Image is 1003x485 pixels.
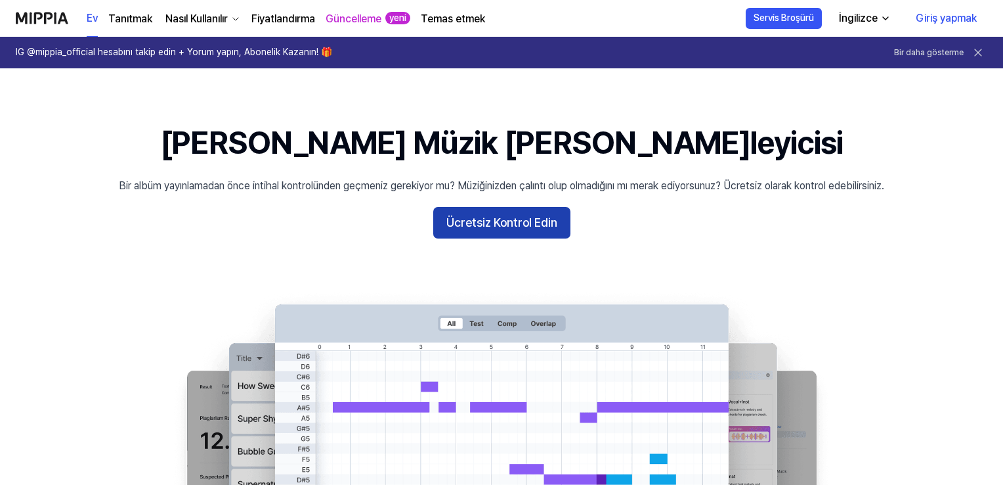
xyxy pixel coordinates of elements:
[894,47,964,58] button: Bir daha gösterme
[326,11,381,27] a: Güncelleme
[160,124,843,162] font: [PERSON_NAME] Müzik [PERSON_NAME]leyicisi
[108,11,152,27] a: Tanıtmak
[108,12,152,25] font: Tanıtmak
[433,207,570,239] button: Ücretsiz Kontrol Edin
[251,11,315,27] a: Fiyatlandırma
[828,5,899,32] button: İngilizce
[894,48,964,57] font: Bir daha gösterme
[87,12,98,24] font: Ev
[839,12,878,24] font: İngilizce
[251,12,315,25] font: Fiyatlandırma
[754,12,814,23] font: Servis Broşürü
[421,11,485,27] a: Temas etmek
[16,47,332,57] font: IG @mippia_official hesabını takip edin + Yorum yapın, Abonelik Kazanın! 🎁
[446,216,557,229] font: Ücretsiz Kontrol Edin
[389,12,406,23] font: yeni
[163,11,241,27] button: Nasıl Kullanılır
[746,8,822,29] button: Servis Broşürü
[326,12,381,25] font: Güncelleme
[87,1,98,37] a: Ev
[916,12,977,24] font: Giriş yapmak
[119,179,884,192] font: Bir albüm yayınlamadan önce intihal kontrolünden geçmeniz gerekiyor mu? Müziğinizden çalıntı olup...
[165,12,228,25] font: Nasıl Kullanılır
[421,12,485,25] font: Temas etmek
